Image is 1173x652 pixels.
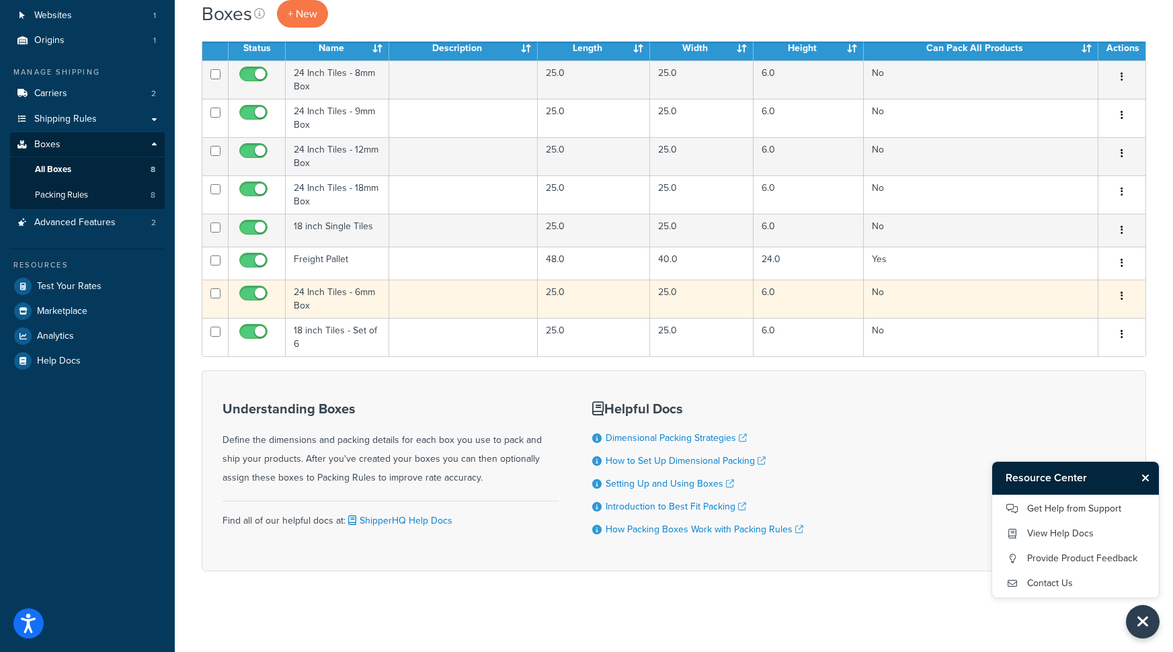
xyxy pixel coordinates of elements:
li: Websites [10,3,165,28]
span: 1 [153,35,156,46]
th: Description : activate to sort column ascending [389,36,538,60]
td: Freight Pallet [286,247,389,280]
a: Get Help from Support [1006,498,1145,520]
th: Height : activate to sort column ascending [754,36,864,60]
span: 8 [151,164,155,175]
span: 2 [151,217,156,229]
td: 6.0 [754,137,864,175]
td: 24 Inch Tiles - 9mm Box [286,99,389,137]
a: Provide Product Feedback [1006,548,1145,569]
td: 25.0 [538,60,650,99]
td: 25.0 [650,318,754,356]
td: No [864,214,1098,247]
th: Length : activate to sort column ascending [538,36,650,60]
td: 25.0 [650,99,754,137]
td: 48.0 [538,247,650,280]
a: Packing Rules 8 [10,183,165,208]
li: All Boxes [10,157,165,182]
a: Shipping Rules [10,107,165,132]
button: Close Resource Center [1135,470,1159,486]
span: + New [288,6,317,22]
td: 6.0 [754,99,864,137]
a: How to Set Up Dimensional Packing [606,454,766,468]
th: Status [229,36,286,60]
a: All Boxes 8 [10,157,165,182]
a: ShipperHQ Help Docs [346,514,452,528]
li: Origins [10,28,165,53]
td: 6.0 [754,318,864,356]
div: Find all of our helpful docs at: [223,501,559,530]
h3: Understanding Boxes [223,401,559,416]
td: 25.0 [538,137,650,175]
h1: Boxes [202,1,252,27]
td: 6.0 [754,214,864,247]
span: Test Your Rates [37,281,102,292]
th: Actions [1098,36,1145,60]
td: 25.0 [650,137,754,175]
a: Help Docs [10,349,165,373]
a: View Help Docs [1006,523,1145,544]
li: Carriers [10,81,165,106]
td: No [864,60,1098,99]
td: 25.0 [538,280,650,318]
a: Contact Us [1006,573,1145,594]
a: Marketplace [10,299,165,323]
td: No [864,99,1098,137]
a: Dimensional Packing Strategies [606,431,747,445]
a: Analytics [10,324,165,348]
li: Boxes [10,132,165,209]
a: Boxes [10,132,165,157]
td: 25.0 [538,214,650,247]
div: Resources [10,259,165,271]
a: Origins 1 [10,28,165,53]
td: 24 Inch Tiles - 8mm Box [286,60,389,99]
button: Close Resource Center [1126,605,1160,639]
td: 24.0 [754,247,864,280]
td: No [864,175,1098,214]
a: Test Your Rates [10,274,165,298]
span: Websites [34,10,72,22]
h3: Helpful Docs [592,401,803,416]
div: Define the dimensions and packing details for each box you use to pack and ship your products. Af... [223,401,559,487]
td: 18 inch Single Tiles [286,214,389,247]
span: Marketplace [37,306,87,317]
span: Help Docs [37,356,81,367]
a: Advanced Features 2 [10,210,165,235]
span: Analytics [37,331,74,342]
td: 24 Inch Tiles - 12mm Box [286,137,389,175]
th: Can Pack All Products : activate to sort column ascending [864,36,1098,60]
h3: Resource Center [992,462,1135,494]
span: Shipping Rules [34,114,97,125]
td: No [864,318,1098,356]
td: 25.0 [650,175,754,214]
span: Boxes [34,139,60,151]
a: Websites 1 [10,3,165,28]
span: Carriers [34,88,67,99]
td: 24 Inch Tiles - 6mm Box [286,280,389,318]
td: 25.0 [650,60,754,99]
td: No [864,280,1098,318]
span: All Boxes [35,164,71,175]
td: 25.0 [650,214,754,247]
th: Name : activate to sort column ascending [286,36,389,60]
li: Packing Rules [10,183,165,208]
td: 18 inch Tiles - Set of 6 [286,318,389,356]
div: Manage Shipping [10,67,165,78]
span: Origins [34,35,65,46]
td: 24 Inch Tiles - 18mm Box [286,175,389,214]
td: 6.0 [754,280,864,318]
td: 25.0 [538,99,650,137]
span: Packing Rules [35,190,88,201]
td: 25.0 [650,280,754,318]
td: Yes [864,247,1098,280]
a: Introduction to Best Fit Packing [606,499,746,514]
th: Width : activate to sort column ascending [650,36,754,60]
a: Carriers 2 [10,81,165,106]
td: 25.0 [538,318,650,356]
td: 25.0 [538,175,650,214]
